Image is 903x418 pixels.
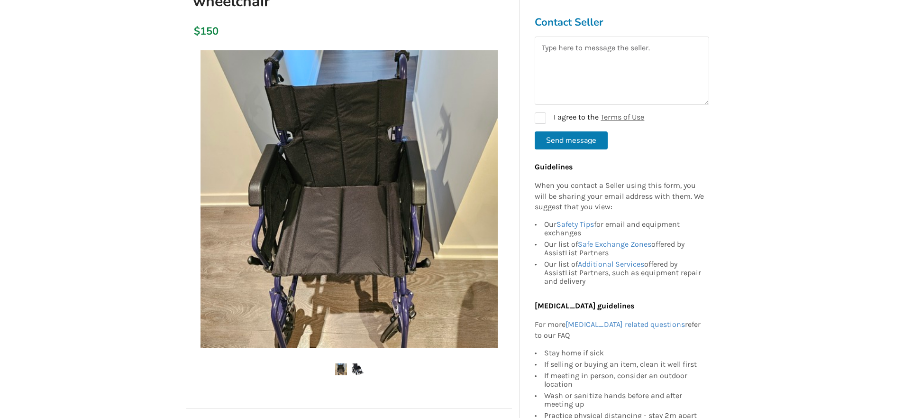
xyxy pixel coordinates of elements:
[544,221,704,239] div: Our for email and equipment exchanges
[578,260,644,269] a: Additional Services
[535,16,709,29] h3: Contact Seller
[544,239,704,259] div: Our list of offered by AssistList Partners
[578,240,651,249] a: Safe Exchange Zones
[556,220,594,229] a: Safety Tips
[535,180,704,213] p: When you contact a Seller using this form, you will be sharing your email address with them. We s...
[535,112,644,124] label: I agree to the
[352,363,364,375] img: lightweight collapsible wheelchair-wheelchair-mobility-richmond-assistlist-listing
[544,390,704,410] div: Wash or sanitize hands before and after meeting up
[535,162,573,171] b: Guidelines
[544,359,704,370] div: If selling or buying an item, clean it well first
[544,370,704,390] div: If meeting in person, consider an outdoor location
[335,363,347,375] img: lightweight collapsible wheelchair-wheelchair-mobility-richmond-assistlist-listing
[535,131,608,149] button: Send message
[544,259,704,286] div: Our list of offered by AssistList Partners, such as equipment repair and delivery
[601,112,644,121] a: Terms of Use
[544,349,704,359] div: Stay home if sick
[566,320,685,329] a: [MEDICAL_DATA] related questions
[535,319,704,341] p: For more refer to our FAQ
[535,302,634,311] b: [MEDICAL_DATA] guidelines
[194,25,199,38] div: $150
